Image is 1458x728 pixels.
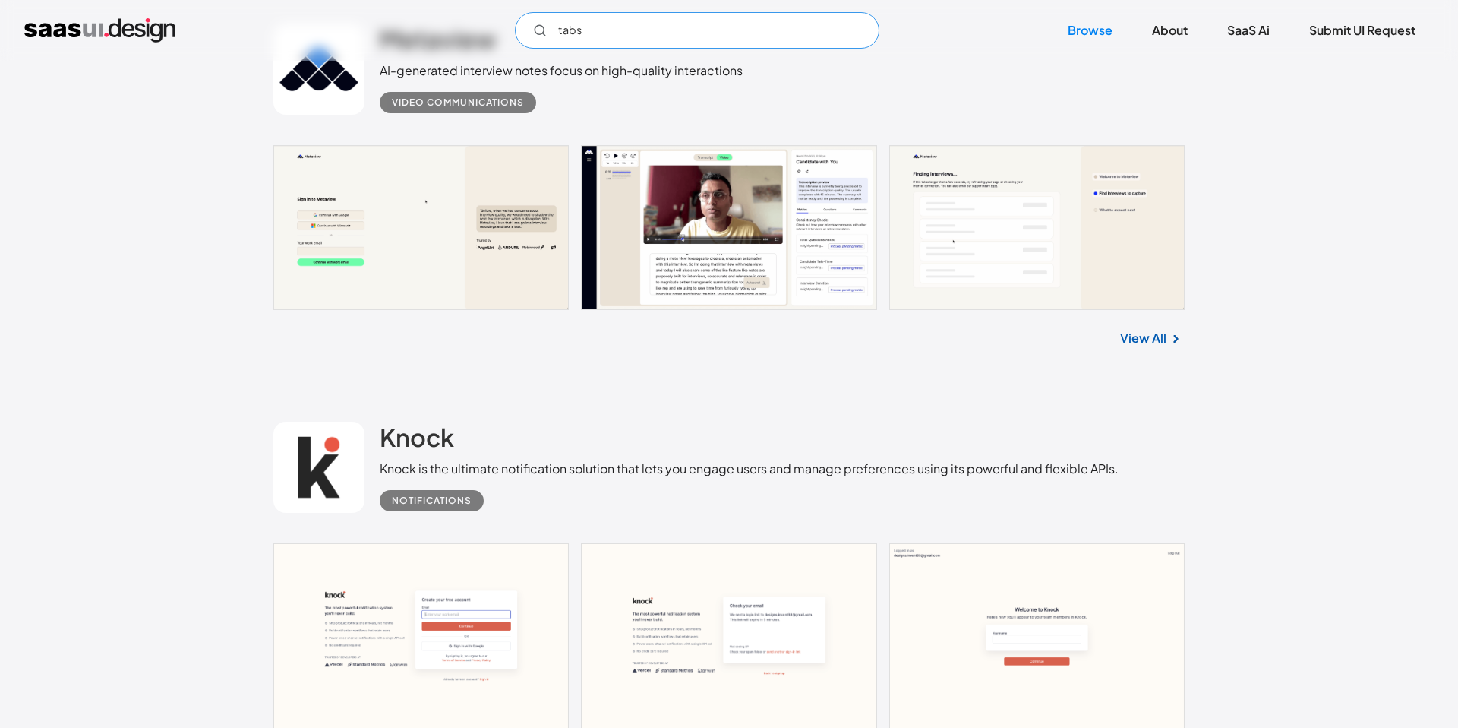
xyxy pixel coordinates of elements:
[515,12,879,49] form: Email Form
[1049,14,1131,47] a: Browse
[1291,14,1434,47] a: Submit UI Request
[380,422,454,460] a: Knock
[1209,14,1288,47] a: SaaS Ai
[1134,14,1206,47] a: About
[380,62,743,80] div: AI-generated interview notes focus on high-quality interactions
[380,460,1119,478] div: Knock is the ultimate notification solution that lets you engage users and manage preferences usi...
[515,12,879,49] input: Search UI designs you're looking for...
[380,422,454,452] h2: Knock
[1120,329,1166,347] a: View All
[392,93,524,112] div: Video Communications
[24,18,175,43] a: home
[392,492,472,510] div: Notifications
